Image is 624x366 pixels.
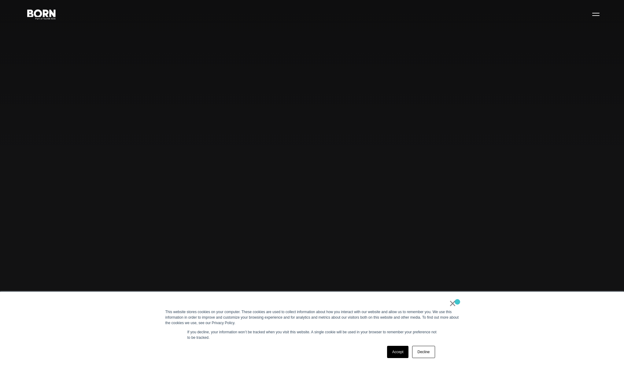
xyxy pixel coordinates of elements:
button: Open [589,8,603,20]
a: Accept [387,346,409,358]
a: × [449,301,456,306]
div: This website stores cookies on your computer. These cookies are used to collect information about... [165,309,459,326]
p: If you decline, your information won’t be tracked when you visit this website. A single cookie wi... [187,329,437,340]
a: Decline [412,346,435,358]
